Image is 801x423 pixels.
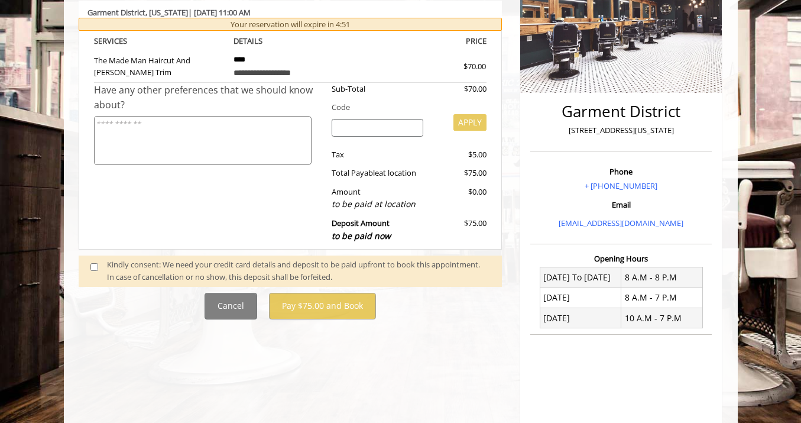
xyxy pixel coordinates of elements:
p: [STREET_ADDRESS][US_STATE] [533,124,709,137]
span: , [US_STATE] [145,7,188,18]
th: DETAILS [225,34,356,48]
td: [DATE] [540,288,621,308]
h3: Phone [533,167,709,176]
th: SERVICE [94,34,225,48]
button: Cancel [205,293,257,319]
div: Total Payable [323,167,432,179]
div: $5.00 [432,148,487,161]
button: Pay $75.00 and Book [269,293,376,319]
span: at location [379,167,416,178]
div: $75.00 [432,167,487,179]
td: 8 A.M - 7 P.M [621,288,703,308]
div: Your reservation will expire in 4:51 [79,18,502,31]
div: Have any other preferences that we should know about? [94,83,323,113]
td: [DATE] To [DATE] [540,267,621,288]
div: $70.00 [421,60,486,73]
div: Tax [323,148,432,161]
h2: Garment District [533,103,709,120]
button: APPLY [453,114,487,131]
span: to be paid now [332,230,391,241]
h3: Email [533,201,709,209]
div: Kindly consent: We need your credit card details and deposit to be paid upfront to book this appo... [107,259,490,283]
a: + [PHONE_NUMBER] [585,180,657,191]
div: Sub-Total [323,83,432,95]
h3: Opening Hours [530,254,712,263]
div: $70.00 [432,83,487,95]
b: Garment District | [DATE] 11:00 AM [87,7,251,18]
div: $0.00 [432,186,487,211]
td: 8 A.M - 8 P.M [621,267,703,288]
td: [DATE] [540,308,621,328]
td: 10 A.M - 7 P.M [621,308,703,328]
th: PRICE [356,34,487,48]
b: Deposit Amount [332,218,391,241]
div: Code [323,101,487,114]
div: $75.00 [432,217,487,243]
div: to be paid at location [332,198,423,211]
span: S [123,35,127,46]
td: The Made Man Haircut And [PERSON_NAME] Trim [94,48,225,83]
div: Amount [323,186,432,211]
a: [EMAIL_ADDRESS][DOMAIN_NAME] [559,218,683,228]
